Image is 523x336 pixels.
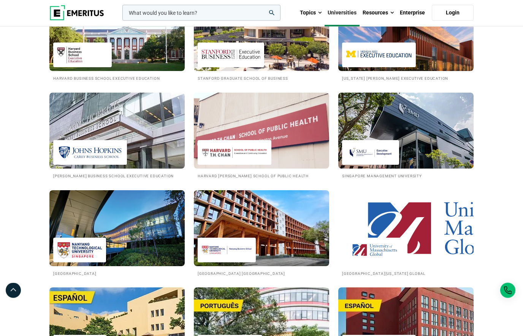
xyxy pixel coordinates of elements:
[346,242,404,259] img: University of Massachusetts Global
[201,47,260,64] img: Stanford Graduate School of Business
[53,270,181,277] h2: [GEOGRAPHIC_DATA]
[432,5,474,21] a: Login
[201,144,268,161] img: Harvard T.H. Chan School of Public Health
[57,47,108,64] img: Harvard Business School Executive Education
[194,191,329,267] img: Universities We Work With
[198,270,325,277] h2: [GEOGRAPHIC_DATA] [GEOGRAPHIC_DATA]
[194,191,329,277] a: Universities We Work With Nanyang Technological University Nanyang Business School [GEOGRAPHIC_DA...
[49,93,185,169] img: Universities We Work With
[57,144,123,161] img: Johns Hopkins Carey Business School Executive Education
[53,75,181,82] h2: Harvard Business School Executive Education
[194,93,329,179] a: Universities We Work With Harvard T.H. Chan School of Public Health Harvard [PERSON_NAME] School ...
[338,191,474,277] a: Universities We Work With University of Massachusetts Global [GEOGRAPHIC_DATA][US_STATE] Global
[198,173,325,179] h2: Harvard [PERSON_NAME] School of Public Health
[342,270,470,277] h2: [GEOGRAPHIC_DATA][US_STATE] Global
[346,47,412,64] img: Michigan Ross Executive Education
[57,242,102,259] img: Nanyang Technological University
[198,75,325,82] h2: Stanford Graduate School of Business
[346,144,395,161] img: Singapore Management University
[53,173,181,179] h2: [PERSON_NAME] Business School Executive Education
[49,93,185,179] a: Universities We Work With Johns Hopkins Carey Business School Executive Education [PERSON_NAME] B...
[342,173,470,179] h2: Singapore Management University
[201,242,252,259] img: Nanyang Technological University Nanyang Business School
[49,191,185,277] a: Universities We Work With Nanyang Technological University [GEOGRAPHIC_DATA]
[122,5,281,21] input: woocommerce-product-search-field-0
[342,75,470,82] h2: [US_STATE] [PERSON_NAME] Executive Education
[338,191,474,267] img: Universities We Work With
[194,93,329,169] img: Universities We Work With
[338,93,474,179] a: Universities We Work With Singapore Management University Singapore Management University
[338,93,474,169] img: Universities We Work With
[49,191,185,267] img: Universities We Work With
